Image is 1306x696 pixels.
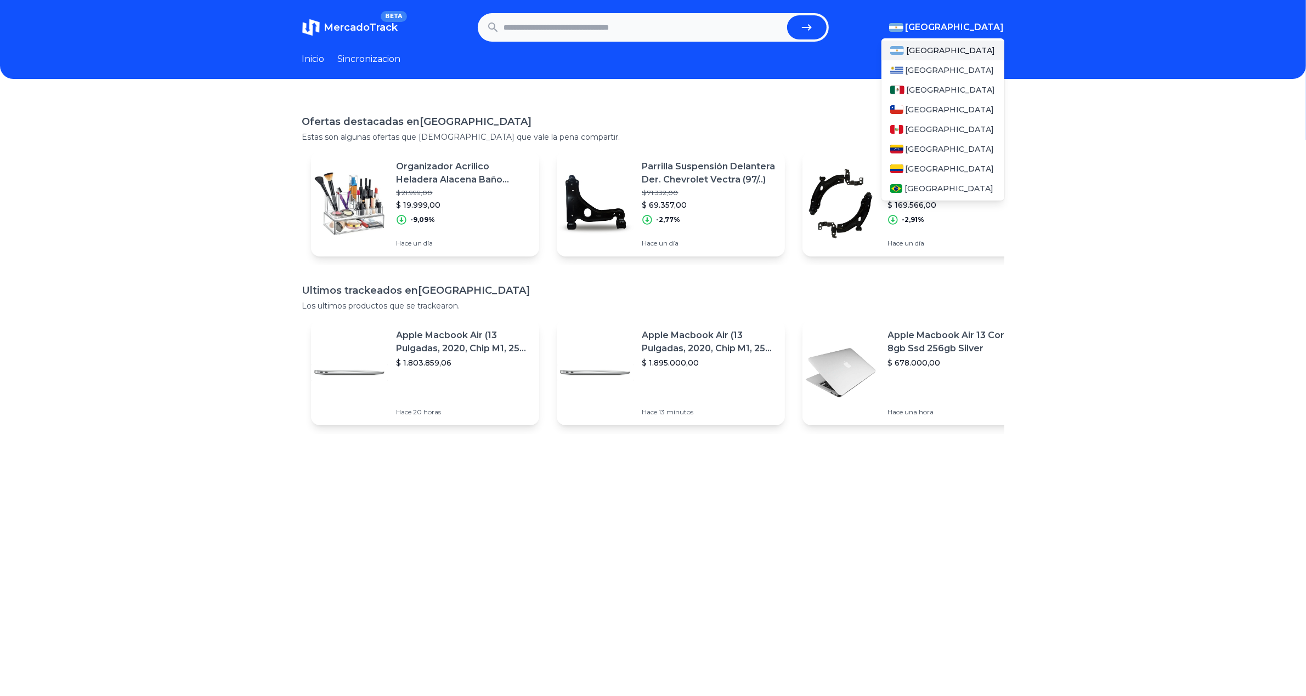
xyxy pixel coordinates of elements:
[338,53,401,66] a: Sincronizacion
[557,151,785,256] a: Featured imageParrilla Suspensión Delantera Der. Chevrolet Vectra (97/..)$ 71.332,00$ 69.357,00-2...
[881,139,1004,159] a: Venezuela[GEOGRAPHIC_DATA]
[890,66,903,75] img: Uruguay
[890,145,903,153] img: Venezuela
[642,239,776,248] p: Hace un día
[906,45,995,56] span: [GEOGRAPHIC_DATA]
[802,166,879,242] img: Featured image
[888,199,1022,210] p: $ 169.566,00
[557,166,634,242] img: Featured image
[906,65,994,76] span: [GEOGRAPHIC_DATA]
[881,119,1004,139] a: Peru[GEOGRAPHIC_DATA]
[881,60,1004,80] a: Uruguay[GEOGRAPHIC_DATA]
[302,19,398,36] a: MercadoTrackBETA
[642,160,776,186] p: Parrilla Suspensión Delantera Der. Chevrolet Vectra (97/..)
[311,320,539,425] a: Featured imageApple Macbook Air (13 Pulgadas, 2020, Chip M1, 256 Gb De Ssd, 8 Gb De Ram) - Plata$...
[557,320,785,425] a: Featured imageApple Macbook Air (13 Pulgadas, 2020, Chip M1, 256 Gb De Ssd, 8 Gb De Ram) - Plata$...
[890,164,903,173] img: Colombia
[642,329,776,355] p: Apple Macbook Air (13 Pulgadas, 2020, Chip M1, 256 Gb De Ssd, 8 Gb De Ram) - Plata
[881,179,1004,198] a: Brasil[GEOGRAPHIC_DATA]
[881,100,1004,119] a: Chile[GEOGRAPHIC_DATA]
[397,357,530,368] p: $ 1.803.859,06
[397,408,530,417] p: Hace 20 horas
[802,334,879,411] img: Featured image
[890,184,903,193] img: Brasil
[802,151,1031,256] a: Featured imageKit X2 Parrillas Delanteras Fiat Siena 1.4 (01/..)$ 174.640,00$ 169.566,00-2,91%Hac...
[906,124,994,135] span: [GEOGRAPHIC_DATA]
[302,114,1004,129] h1: Ofertas destacadas en [GEOGRAPHIC_DATA]
[888,357,1022,368] p: $ 678.000,00
[906,163,994,174] span: [GEOGRAPHIC_DATA]
[302,300,1004,311] p: Los ultimos productos que se trackearon.
[888,239,1022,248] p: Hace un día
[557,334,634,411] img: Featured image
[881,159,1004,179] a: Colombia[GEOGRAPHIC_DATA]
[642,189,776,197] p: $ 71.332,00
[642,408,776,417] p: Hace 13 minutos
[889,21,1004,34] button: [GEOGRAPHIC_DATA]
[889,23,903,32] img: Argentina
[888,329,1022,355] p: Apple Macbook Air 13 Core I5 8gb Ssd 256gb Silver
[802,320,1031,425] a: Featured imageApple Macbook Air 13 Core I5 8gb Ssd 256gb Silver$ 678.000,00Hace una hora
[881,41,1004,60] a: Argentina[GEOGRAPHIC_DATA]
[906,21,1004,34] span: [GEOGRAPHIC_DATA]
[902,215,925,224] p: -2,91%
[397,199,530,210] p: $ 19.999,00
[311,166,388,242] img: Featured image
[642,199,776,210] p: $ 69.357,00
[890,46,904,55] img: Argentina
[890,125,903,134] img: Peru
[657,215,681,224] p: -2,77%
[397,239,530,248] p: Hace un día
[397,160,530,186] p: Organizador Acrílico Heladera Alacena Baño Pettish Online
[302,283,1004,298] h1: Ultimos trackeados en [GEOGRAPHIC_DATA]
[302,132,1004,142] p: Estas son algunas ofertas que [DEMOGRAPHIC_DATA] que vale la pena compartir.
[906,144,994,155] span: [GEOGRAPHIC_DATA]
[904,183,993,194] span: [GEOGRAPHIC_DATA]
[888,408,1022,417] p: Hace una hora
[397,329,530,355] p: Apple Macbook Air (13 Pulgadas, 2020, Chip M1, 256 Gb De Ssd, 8 Gb De Ram) - Plata
[890,85,904,94] img: Mexico
[324,21,398,33] span: MercadoTrack
[381,11,406,22] span: BETA
[302,19,320,36] img: MercadoTrack
[907,84,996,95] span: [GEOGRAPHIC_DATA]
[311,151,539,256] a: Featured imageOrganizador Acrílico Heladera Alacena Baño Pettish Online$ 21.999,00$ 19.999,00-9,0...
[397,189,530,197] p: $ 21.999,00
[881,80,1004,100] a: Mexico[GEOGRAPHIC_DATA]
[302,53,325,66] a: Inicio
[411,215,436,224] p: -9,09%
[906,104,994,115] span: [GEOGRAPHIC_DATA]
[642,357,776,368] p: $ 1.895.000,00
[311,334,388,411] img: Featured image
[890,105,903,114] img: Chile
